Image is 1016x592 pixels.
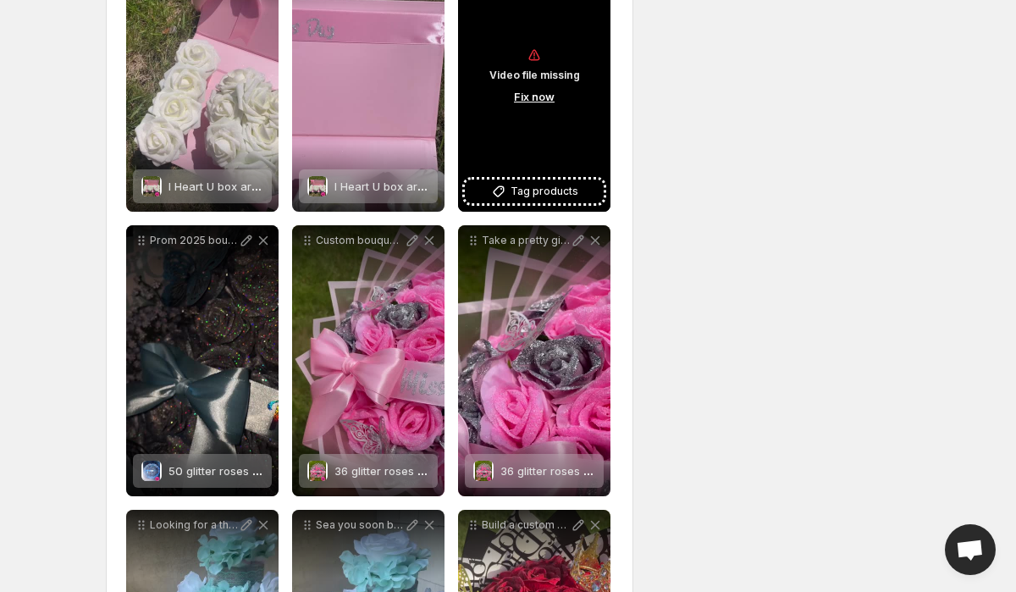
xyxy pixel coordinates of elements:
[489,69,580,82] p: Video file missing
[316,518,404,532] p: Sea you soon baby Message ahmasfloras for custom bouquets for any occasion
[316,234,404,247] p: Custom bouquets and arrangements available for pickup or US shipping Please message to inquire Me...
[168,180,309,193] span: I Heart U box arrangement
[458,225,610,496] div: Take a pretty girl and give her whatever she wants Message ahmasfloras for custom bouquets for an...
[509,87,560,106] button: Fix now
[511,183,578,200] span: Tag products
[945,524,996,575] a: Open chat
[292,225,444,496] div: Custom bouquets and arrangements available for pickup or US shipping Please message to inquire Me...
[465,180,604,203] button: Tag products
[150,234,238,247] p: Prom 2025 bouquet Message ahmasfloras for custom bouquets for any occasion
[334,464,562,478] span: 36 glitter roses with a crown and message
[150,518,238,532] p: Looking for a thoughtful and unique baby shower gift Diaper cakes bouquets baskets and other them...
[482,234,570,247] p: Take a pretty girl and give her whatever she wants Message ahmasfloras for custom bouquets for an...
[126,225,279,496] div: Prom 2025 bouquet Message ahmasfloras for custom bouquets for any occasion50 glitter roses with c...
[168,464,493,478] span: 50 glitter roses with custom message, crown, and butterflies
[334,180,475,193] span: I Heart U box arrangement
[500,464,728,478] span: 36 glitter roses with a crown and message
[482,518,570,532] p: Build a custom arrangement of your choice when you fill out the order form linked in bio I will m...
